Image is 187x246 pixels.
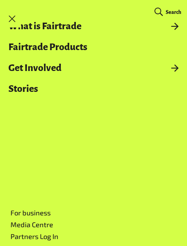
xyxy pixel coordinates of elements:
span: Search [166,9,181,15]
a: For business [10,208,51,217]
a: Media Centre [10,220,53,229]
a: Toggle Menu [3,10,21,27]
a: Search [152,7,184,18]
a: Partners Log In [10,232,58,240]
